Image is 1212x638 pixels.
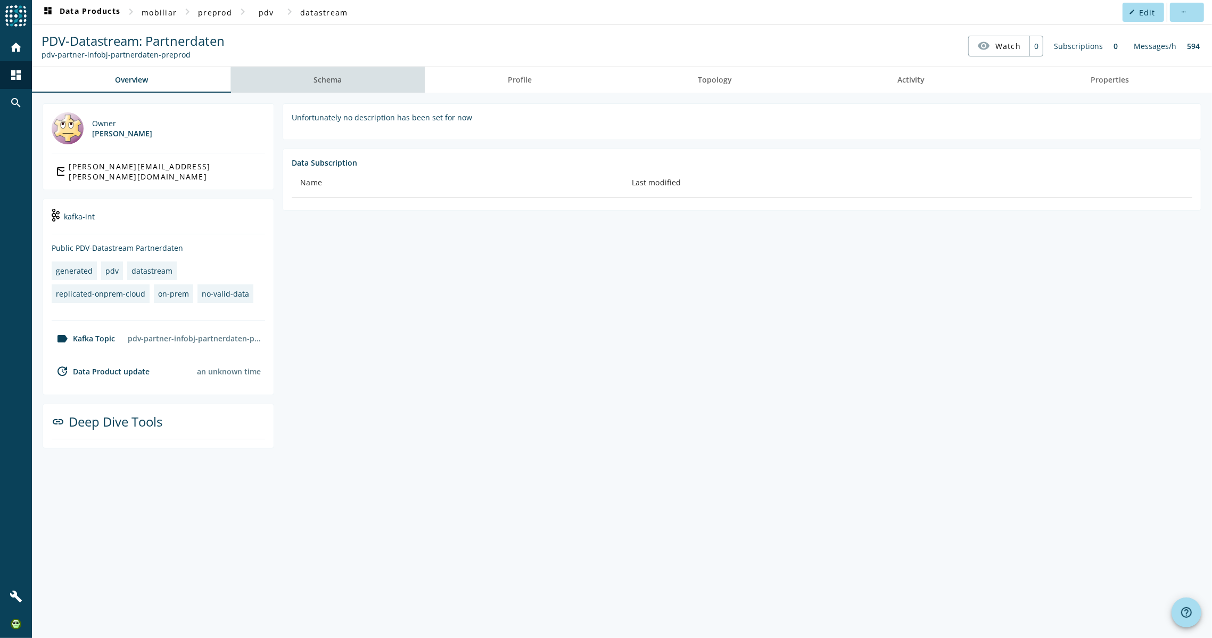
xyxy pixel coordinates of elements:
span: Profile [508,76,532,84]
span: Data Products [42,6,120,19]
span: Watch [995,37,1021,55]
mat-icon: link [52,415,64,428]
div: an unknown time [197,366,261,377]
div: no-valid-data [202,289,249,299]
mat-icon: search [10,96,22,109]
div: pdv [105,266,119,276]
mat-icon: edit [1129,9,1135,15]
div: Data Product update [52,365,150,378]
div: pdv-partner-infobj-partnerdaten-preprod [123,329,265,348]
button: Data Products [37,3,125,22]
span: Properties [1091,76,1129,84]
th: Last modified [623,168,1192,198]
div: Kafka Topic: pdv-partner-infobj-partnerdaten-preprod [42,50,225,60]
div: kafka-int [52,208,265,234]
div: Data Subscription [292,158,1192,168]
span: Topology [698,76,732,84]
div: generated [56,266,93,276]
div: Public PDV-Datastream Partnerdaten [52,243,265,253]
span: preprod [198,7,232,18]
button: preprod [194,3,236,22]
div: Owner [92,118,152,128]
mat-icon: chevron_right [283,5,296,18]
button: Edit [1123,3,1164,22]
th: Name [292,168,623,198]
mat-icon: update [56,365,69,378]
span: PDV-Datastream: Partnerdaten [42,32,225,50]
img: spoud-logo.svg [5,5,27,27]
mat-icon: chevron_right [236,5,249,18]
div: Deep Dive Tools [52,413,265,439]
span: Activity [898,76,925,84]
mat-icon: visibility [977,39,990,52]
a: [PERSON_NAME][EMAIL_ADDRESS][PERSON_NAME][DOMAIN_NAME] [52,162,265,181]
mat-icon: home [10,41,22,54]
mat-icon: dashboard [42,6,54,19]
span: Edit [1139,7,1156,18]
img: 5724c9b842b8acd15b717c894d1ecdf3 [11,619,21,629]
span: datastream [300,7,348,18]
button: datastream [296,3,352,22]
div: on-prem [158,289,189,299]
div: Messages/h [1128,36,1182,56]
div: Kafka Topic [52,332,115,345]
button: Watch [969,36,1029,55]
div: 594 [1182,36,1205,56]
mat-icon: chevron_right [181,5,194,18]
mat-icon: chevron_right [125,5,137,18]
mat-icon: label [56,332,69,345]
img: undefined [52,209,60,222]
mat-icon: dashboard [10,69,22,81]
div: Subscriptions [1049,36,1108,56]
span: Schema [314,76,342,84]
span: mobiliar [142,7,177,18]
div: [PERSON_NAME] [92,128,152,138]
mat-icon: help_outline [1180,606,1193,619]
div: 0 [1108,36,1123,56]
div: replicated-onprem-cloud [56,289,145,299]
span: Overview [115,76,148,84]
mat-icon: more_horiz [1181,9,1186,15]
mat-icon: build [10,590,22,603]
div: 0 [1029,36,1043,56]
span: pdv [259,7,274,18]
div: [PERSON_NAME][EMAIL_ADDRESS][PERSON_NAME][DOMAIN_NAME] [69,161,261,182]
button: mobiliar [137,3,181,22]
mat-icon: mail_outline [56,165,64,178]
div: datastream [131,266,172,276]
div: Unfortunately no description has been set for now [292,112,1192,122]
img: Bernhard Krenger [52,112,84,144]
button: pdv [249,3,283,22]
